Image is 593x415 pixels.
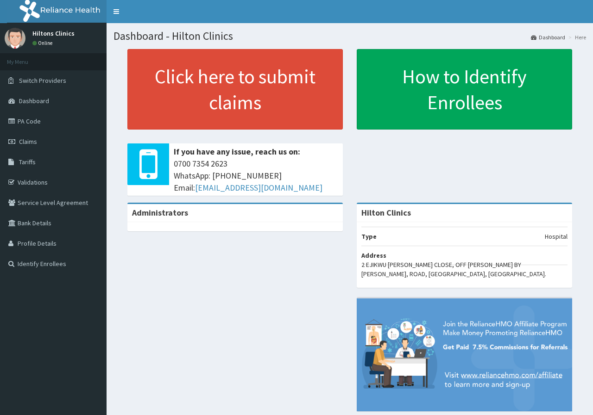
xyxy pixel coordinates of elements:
span: Tariffs [19,158,36,166]
a: [EMAIL_ADDRESS][DOMAIN_NAME] [195,182,322,193]
a: Dashboard [531,33,565,41]
b: Address [361,251,386,260]
p: 2 EJIKWU [PERSON_NAME] CLOSE, OFF [PERSON_NAME] BY [PERSON_NAME], ROAD, [GEOGRAPHIC_DATA], [GEOGR... [361,260,568,279]
span: Claims [19,137,37,146]
img: provider-team-banner.png [357,298,572,411]
b: Type [361,232,377,241]
li: Here [566,33,586,41]
strong: Hilton Clinics [361,207,411,218]
a: How to Identify Enrollees [357,49,572,130]
span: 0700 7354 2623 WhatsApp: [PHONE_NUMBER] Email: [174,158,338,193]
p: Hospital [545,232,568,241]
a: Click here to submit claims [127,49,343,130]
p: Hiltons Clinics [32,30,75,37]
a: Online [32,40,55,46]
span: Dashboard [19,97,49,105]
b: Administrators [132,207,188,218]
span: Switch Providers [19,76,66,85]
b: If you have any issue, reach us on: [174,146,300,157]
h1: Dashboard - Hilton Clinics [114,30,586,42]
img: User Image [5,28,25,49]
